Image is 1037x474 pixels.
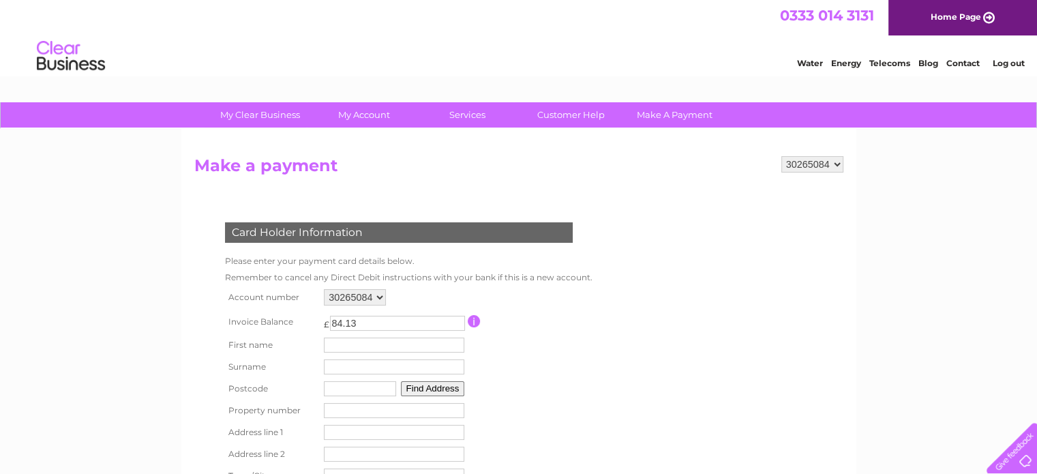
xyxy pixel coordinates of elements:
th: Invoice Balance [222,309,321,334]
h2: Make a payment [194,156,843,182]
th: Address line 1 [222,421,321,443]
a: Customer Help [515,102,627,128]
a: Water [797,58,823,68]
a: Log out [992,58,1024,68]
a: Energy [831,58,861,68]
img: logo.png [36,35,106,77]
a: Blog [918,58,938,68]
a: My Account [307,102,420,128]
a: Services [411,102,524,128]
th: Surname [222,356,321,378]
th: Postcode [222,378,321,400]
th: Property number [222,400,321,421]
input: Information [468,315,481,327]
th: First name [222,334,321,356]
a: Telecoms [869,58,910,68]
div: Card Holder Information [225,222,573,243]
button: Find Address [401,381,465,396]
a: Contact [946,58,980,68]
th: Address line 2 [222,443,321,465]
a: 0333 014 3131 [780,7,874,24]
th: Account number [222,286,321,309]
a: My Clear Business [204,102,316,128]
td: Remember to cancel any Direct Debit instructions with your bank if this is a new account. [222,269,596,286]
a: Make A Payment [618,102,731,128]
td: £ [324,312,329,329]
div: Clear Business is a trading name of Verastar Limited (registered in [GEOGRAPHIC_DATA] No. 3667643... [197,8,841,66]
td: Please enter your payment card details below. [222,253,596,269]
